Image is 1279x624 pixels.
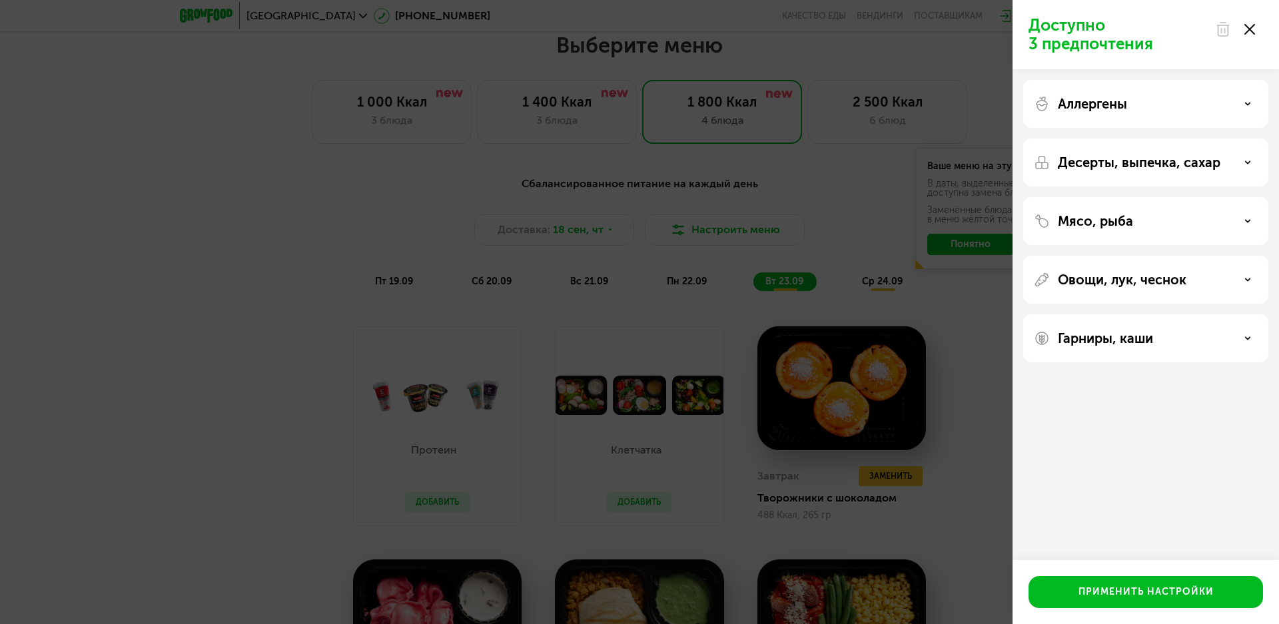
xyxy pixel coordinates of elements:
[1029,576,1263,608] button: Применить настройки
[1029,16,1207,53] p: Доступно 3 предпочтения
[1058,96,1127,112] p: Аллергены
[1058,330,1153,346] p: Гарниры, каши
[1058,155,1220,170] p: Десерты, выпечка, сахар
[1058,272,1186,288] p: Овощи, лук, чеснок
[1058,213,1133,229] p: Мясо, рыба
[1078,585,1214,599] div: Применить настройки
